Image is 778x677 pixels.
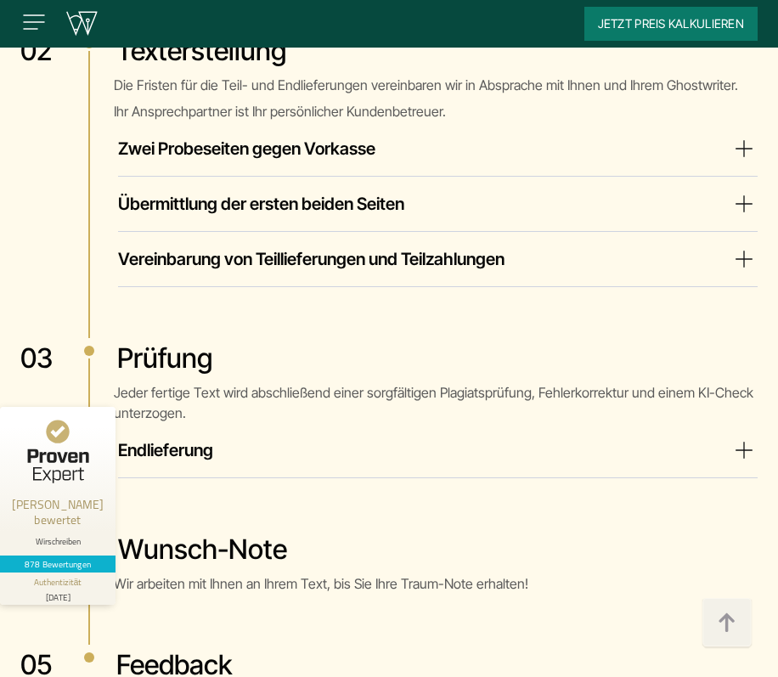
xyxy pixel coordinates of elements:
[114,75,758,95] p: Die Fristen für die Teil- und Endlieferungen vereinbaren wir in Absprache mit Ihnen und Ihrem Gho...
[114,573,758,594] p: Wir arbeiten mit Ihnen an Ihrem Text, bis Sie Ihre Traum-Note erhalten!
[20,341,758,375] h3: Prüfung
[65,11,99,37] img: wirschreiben
[114,382,758,423] p: Jeder fertige Text wird abschließend einer sorgfältigen Plagiatsprüfung, Fehlerkorrektur und eine...
[584,7,758,41] button: Jetzt Preis kalkulieren
[118,135,758,162] summary: Zwei Probeseiten gegen Vorkasse
[20,34,758,68] h3: Texterstellung
[118,437,758,464] summary: Endlieferung
[118,190,758,217] summary: Übermittlung der ersten beiden Seiten
[20,8,48,36] img: Menu open
[114,101,758,121] p: Ihr Ansprechpartner ist Ihr persönlicher Kundenbetreuer.
[34,576,82,589] div: Authentizität
[20,533,758,567] h3: Wunsch-Note
[7,589,109,601] div: [DATE]
[702,598,753,649] img: button top
[7,536,109,547] div: Wirschreiben
[118,245,758,273] summary: Vereinbarung von Teillieferungen und Teilzahlungen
